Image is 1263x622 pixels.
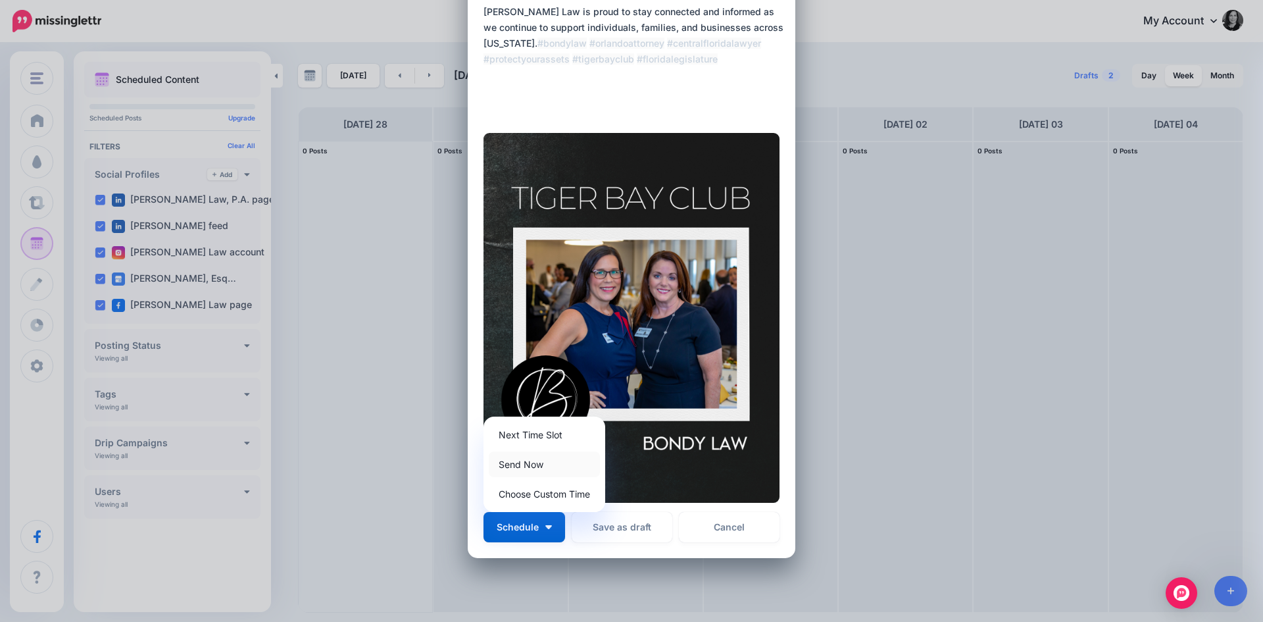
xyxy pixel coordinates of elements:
[497,523,539,532] span: Schedule
[1166,577,1197,609] div: Open Intercom Messenger
[489,452,600,477] a: Send Now
[483,133,780,504] img: R1BCNZ0RMYCA4Z78Z524C70FG0TE9VTY.png
[489,481,600,507] a: Choose Custom Time
[483,417,605,512] div: Schedule
[572,512,672,542] button: Save as draft
[545,525,552,529] img: arrow-down-white.png
[489,422,600,448] a: Next Time Slot
[483,512,565,542] button: Schedule
[679,512,780,542] a: Cancel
